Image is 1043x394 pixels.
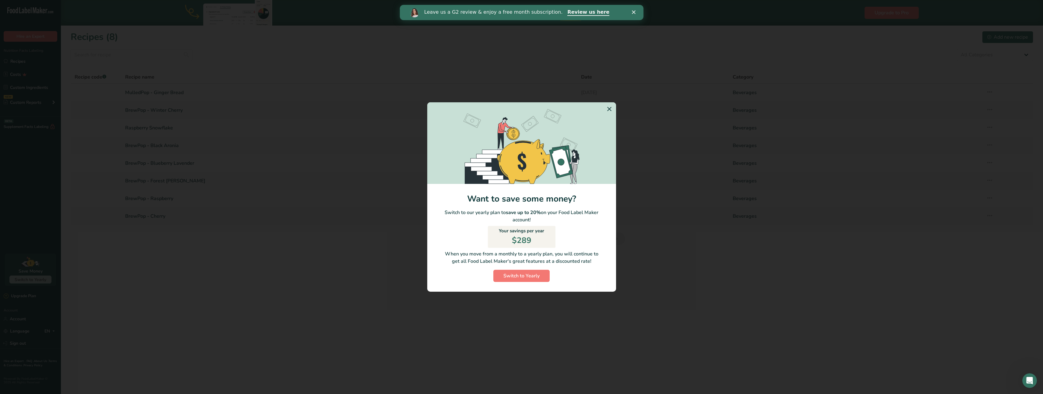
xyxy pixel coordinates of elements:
[427,209,616,223] p: Switch to our yearly plan to on your Food Label Maker account!
[432,250,611,265] p: When you move from a monthly to a yearly plan, you will continue to get all Food Label Maker's gr...
[499,227,544,234] p: Your savings per year
[1022,373,1037,388] iframe: Intercom live chat
[503,272,540,280] span: Switch to Yearly
[506,209,541,216] b: save up to 20%
[400,5,643,20] iframe: Intercom live chat banner
[512,234,531,246] p: $289
[493,270,550,282] button: Switch to Yearly
[427,194,616,204] h1: Want to save some money?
